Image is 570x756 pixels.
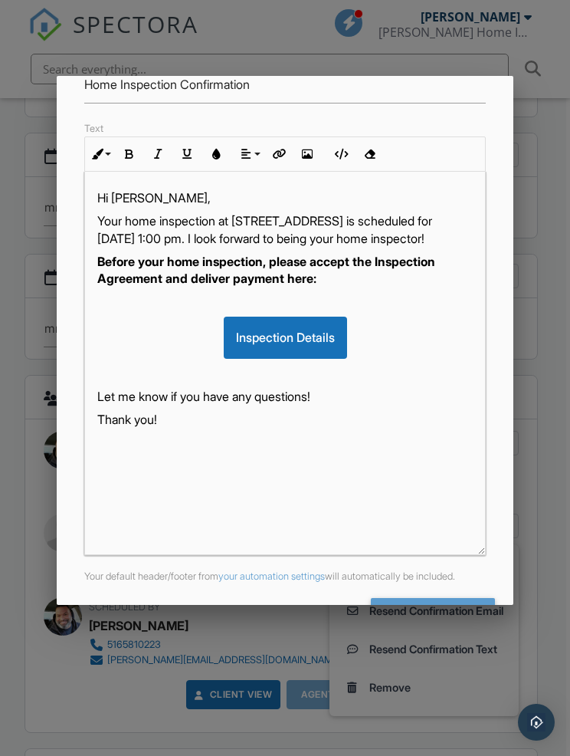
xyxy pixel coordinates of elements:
[355,140,384,169] button: Clear Formatting
[234,140,264,169] button: Align
[114,140,143,169] button: Bold (Ctrl+B)
[97,411,472,428] p: Thank you!
[326,140,355,169] button: Code View
[75,570,494,583] div: Your default header/footer from will automatically be included.
[264,140,293,169] button: Insert Link (Ctrl+K)
[97,254,435,286] strong: Before your home inspection, please accept the Inspection Agreement and deliver payment here:
[218,570,325,582] a: your automation settings
[84,123,103,134] label: Text
[224,330,347,345] a: Inspection Details
[85,140,114,169] button: Inline Style
[143,140,172,169] button: Italic (Ctrl+I)
[518,704,555,741] div: Open Intercom Messenger
[296,598,345,626] div: Cancel
[293,140,322,169] button: Insert Image (Ctrl+P)
[172,140,201,169] button: Underline (Ctrl+U)
[371,598,495,626] input: Send Email
[97,388,472,405] p: Let me know if you have any questions!
[224,317,347,358] div: Inspection Details
[97,189,472,206] p: Hi [PERSON_NAME],
[97,212,472,247] p: Your home inspection at [STREET_ADDRESS] is scheduled for [DATE] 1:00 pm. I look forward to being...
[201,140,231,169] button: Colors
